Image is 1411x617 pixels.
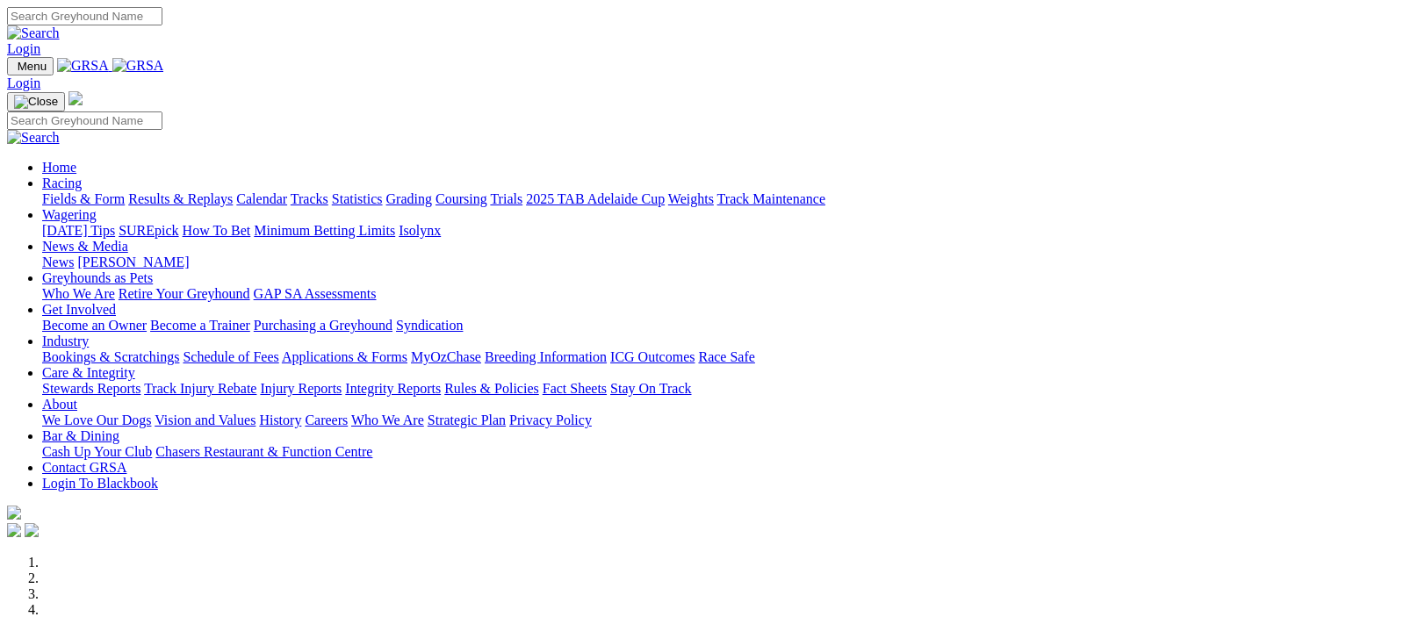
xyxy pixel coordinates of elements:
[485,349,607,364] a: Breeding Information
[42,255,1404,270] div: News & Media
[7,130,60,146] img: Search
[42,160,76,175] a: Home
[42,223,115,238] a: [DATE] Tips
[332,191,383,206] a: Statistics
[42,239,128,254] a: News & Media
[509,413,592,427] a: Privacy Policy
[42,255,74,269] a: News
[57,58,109,74] img: GRSA
[42,302,116,317] a: Get Involved
[42,318,1404,334] div: Get Involved
[42,191,125,206] a: Fields & Form
[42,349,179,364] a: Bookings & Scratchings
[68,91,83,105] img: logo-grsa-white.png
[42,349,1404,365] div: Industry
[396,318,463,333] a: Syndication
[610,349,695,364] a: ICG Outcomes
[7,25,60,41] img: Search
[42,381,140,396] a: Stewards Reports
[42,476,158,491] a: Login To Blackbook
[305,413,348,427] a: Careers
[411,349,481,364] a: MyOzChase
[260,381,342,396] a: Injury Reports
[254,223,395,238] a: Minimum Betting Limits
[42,444,1404,460] div: Bar & Dining
[7,92,65,111] button: Toggle navigation
[717,191,825,206] a: Track Maintenance
[7,57,54,75] button: Toggle navigation
[42,334,89,348] a: Industry
[155,444,372,459] a: Chasers Restaurant & Function Centre
[112,58,164,74] img: GRSA
[444,381,539,396] a: Rules & Policies
[7,75,40,90] a: Login
[42,286,1404,302] div: Greyhounds as Pets
[183,349,278,364] a: Schedule of Fees
[150,318,250,333] a: Become a Trainer
[668,191,714,206] a: Weights
[144,381,256,396] a: Track Injury Rebate
[14,95,58,109] img: Close
[42,413,1404,428] div: About
[428,413,506,427] a: Strategic Plan
[128,191,233,206] a: Results & Replays
[119,223,178,238] a: SUREpick
[351,413,424,427] a: Who We Are
[42,428,119,443] a: Bar & Dining
[698,349,754,364] a: Race Safe
[254,318,392,333] a: Purchasing a Greyhound
[25,523,39,537] img: twitter.svg
[42,223,1404,239] div: Wagering
[291,191,328,206] a: Tracks
[42,444,152,459] a: Cash Up Your Club
[7,41,40,56] a: Login
[7,506,21,520] img: logo-grsa-white.png
[282,349,407,364] a: Applications & Forms
[236,191,287,206] a: Calendar
[42,397,77,412] a: About
[42,413,151,427] a: We Love Our Dogs
[386,191,432,206] a: Grading
[345,381,441,396] a: Integrity Reports
[42,207,97,222] a: Wagering
[42,176,82,190] a: Racing
[42,318,147,333] a: Become an Owner
[42,381,1404,397] div: Care & Integrity
[7,7,162,25] input: Search
[183,223,251,238] a: How To Bet
[42,286,115,301] a: Who We Are
[42,460,126,475] a: Contact GRSA
[42,270,153,285] a: Greyhounds as Pets
[7,523,21,537] img: facebook.svg
[543,381,607,396] a: Fact Sheets
[399,223,441,238] a: Isolynx
[119,286,250,301] a: Retire Your Greyhound
[436,191,487,206] a: Coursing
[155,413,256,427] a: Vision and Values
[77,255,189,269] a: [PERSON_NAME]
[7,111,162,130] input: Search
[42,365,135,380] a: Care & Integrity
[18,60,47,73] span: Menu
[42,191,1404,207] div: Racing
[259,413,301,427] a: History
[254,286,377,301] a: GAP SA Assessments
[526,191,665,206] a: 2025 TAB Adelaide Cup
[610,381,691,396] a: Stay On Track
[490,191,522,206] a: Trials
